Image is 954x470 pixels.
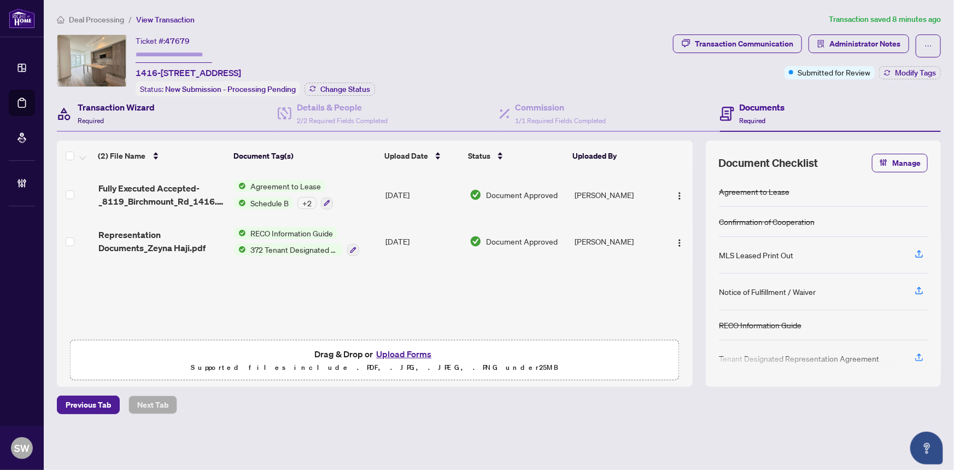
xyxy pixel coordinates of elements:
span: (2) File Name [98,150,146,162]
img: Logo [675,239,684,247]
span: 1416-[STREET_ADDRESS] [136,66,241,79]
span: Representation Documents_Zeyna Haji.pdf [98,228,226,254]
button: Modify Tags [879,66,941,79]
div: Tenant Designated Representation Agreement [719,352,879,364]
span: Agreement to Lease [246,180,325,192]
span: Change Status [320,85,370,93]
span: 47679 [165,36,190,46]
span: SW [14,440,30,456]
span: RECO Information Guide [246,227,337,239]
button: Logo [671,233,688,250]
img: Document Status [470,235,482,247]
span: Drag & Drop orUpload FormsSupported files include .PDF, .JPG, .JPEG, .PNG under25MB [71,340,679,381]
span: Upload Date [384,150,428,162]
div: MLS Leased Print Out [719,249,793,261]
span: View Transaction [136,15,195,25]
button: Previous Tab [57,396,120,414]
span: Drag & Drop or [314,347,435,361]
th: Upload Date [380,141,464,171]
span: Schedule B [246,197,293,209]
button: Open asap [910,432,943,465]
span: Document Checklist [719,155,818,171]
button: Next Tab [128,396,177,414]
img: Status Icon [234,197,246,209]
span: Administrator Notes [829,35,900,53]
th: Uploaded By [568,141,660,171]
span: New Submission - Processing Pending [165,84,296,94]
div: Ticket #: [136,34,190,47]
img: Status Icon [234,180,246,192]
button: Status IconAgreement to LeaseStatus IconSchedule B+2 [234,180,333,210]
img: Status Icon [234,227,246,239]
h4: Transaction Wizard [78,101,155,114]
span: Required [78,117,104,125]
button: Administrator Notes [809,34,909,53]
span: Deal Processing [69,15,124,25]
td: [PERSON_NAME] [570,218,663,265]
h4: Details & People [297,101,388,114]
h4: Commission [516,101,606,114]
button: Transaction Communication [673,34,802,53]
button: Status IconRECO Information GuideStatus Icon372 Tenant Designated Representation Agreement - Auth... [234,227,359,257]
article: Transaction saved 8 minutes ago [829,13,941,26]
th: Document Tag(s) [230,141,381,171]
span: Status [468,150,490,162]
div: Agreement to Lease [719,185,789,198]
span: solution [817,40,825,48]
span: Fully Executed Accepted-_8119_Birchmount_Rd_1416.pdf [98,182,226,208]
td: [DATE] [381,171,465,218]
img: logo [9,8,35,28]
span: Previous Tab [66,396,111,414]
div: RECO Information Guide [719,319,801,331]
span: 372 Tenant Designated Representation Agreement - Authority for Lease or Purchase [246,243,343,256]
div: Confirmation of Cooperation [719,216,815,228]
h4: Documents [740,101,785,114]
span: 1/1 Required Fields Completed [516,117,606,125]
div: Transaction Communication [695,35,793,53]
img: Logo [675,192,684,200]
button: Manage [872,154,928,172]
li: / [128,13,132,26]
span: ellipsis [924,42,932,50]
th: Status [464,141,568,171]
span: Document Approved [486,235,558,247]
button: Upload Forms [373,347,435,361]
span: Modify Tags [895,69,936,77]
img: IMG-N12320600_1.jpg [57,35,126,86]
div: Status: [136,82,300,96]
button: Change Status [305,83,375,96]
img: Status Icon [234,243,246,256]
td: [PERSON_NAME] [570,171,663,218]
span: home [57,16,65,24]
button: Logo [671,186,688,204]
img: Document Status [470,189,482,201]
span: Required [740,117,766,125]
div: Notice of Fulfillment / Waiver [719,286,816,298]
th: (2) File Name [94,141,230,171]
span: Document Approved [486,189,558,201]
p: Supported files include .PDF, .JPG, .JPEG, .PNG under 25 MB [77,361,672,374]
div: + 2 [297,197,317,209]
span: 2/2 Required Fields Completed [297,117,388,125]
td: [DATE] [381,218,465,265]
span: Manage [892,154,921,172]
span: Submitted for Review [798,66,870,78]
